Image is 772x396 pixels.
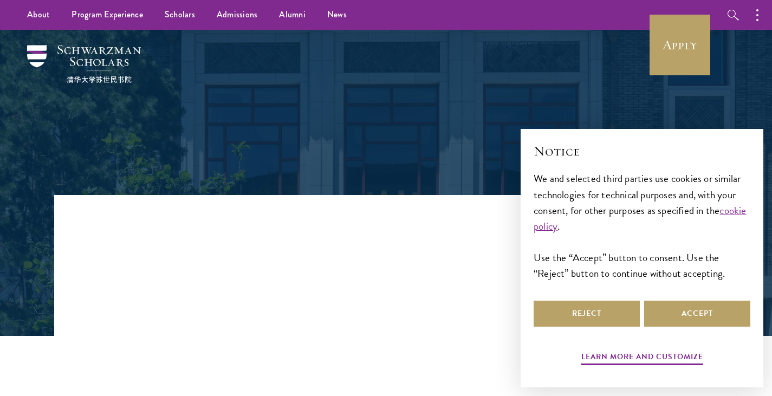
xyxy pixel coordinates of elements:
a: Press Releases [131,233,173,244]
span: Share [477,207,505,219]
a: Back to News [54,174,119,186]
h2: Notice [534,142,750,160]
a: cookie policy [534,203,747,234]
button: Share [477,209,522,218]
div: We and selected third parties use cookies or similar technologies for technical purposes and, wit... [534,171,750,281]
button: Learn more and customize [581,350,703,367]
img: Schwarzman Scholars [27,45,141,83]
button: Accept [644,301,750,327]
div: [DATE] [119,338,428,374]
button: Reject [534,301,640,327]
a: Apply [650,15,710,75]
h1: Schwarzman Scholars Announces Inaugural Class [119,261,428,322]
